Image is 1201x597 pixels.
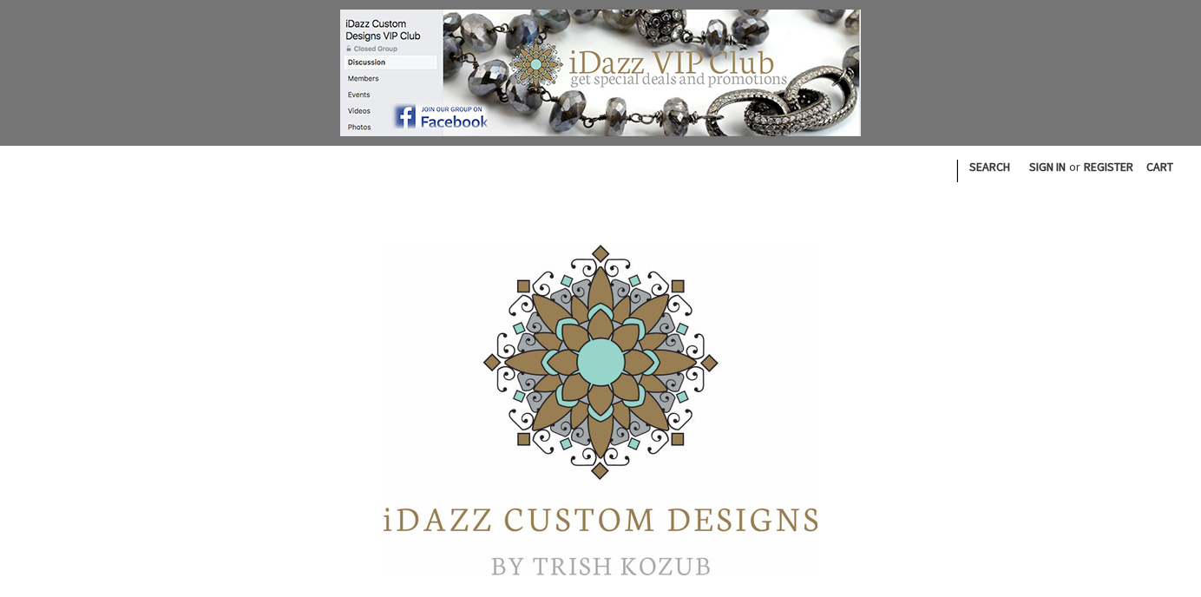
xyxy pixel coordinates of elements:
[1137,146,1183,188] a: Cart
[384,245,817,575] img: iDazz Custom Designs
[1067,158,1082,176] span: or
[954,153,960,186] li: |
[1020,146,1075,188] a: Sign in
[80,10,1121,136] a: Join the group!
[1074,146,1143,188] a: Register
[1146,159,1173,174] span: Cart
[960,146,1020,188] a: Search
